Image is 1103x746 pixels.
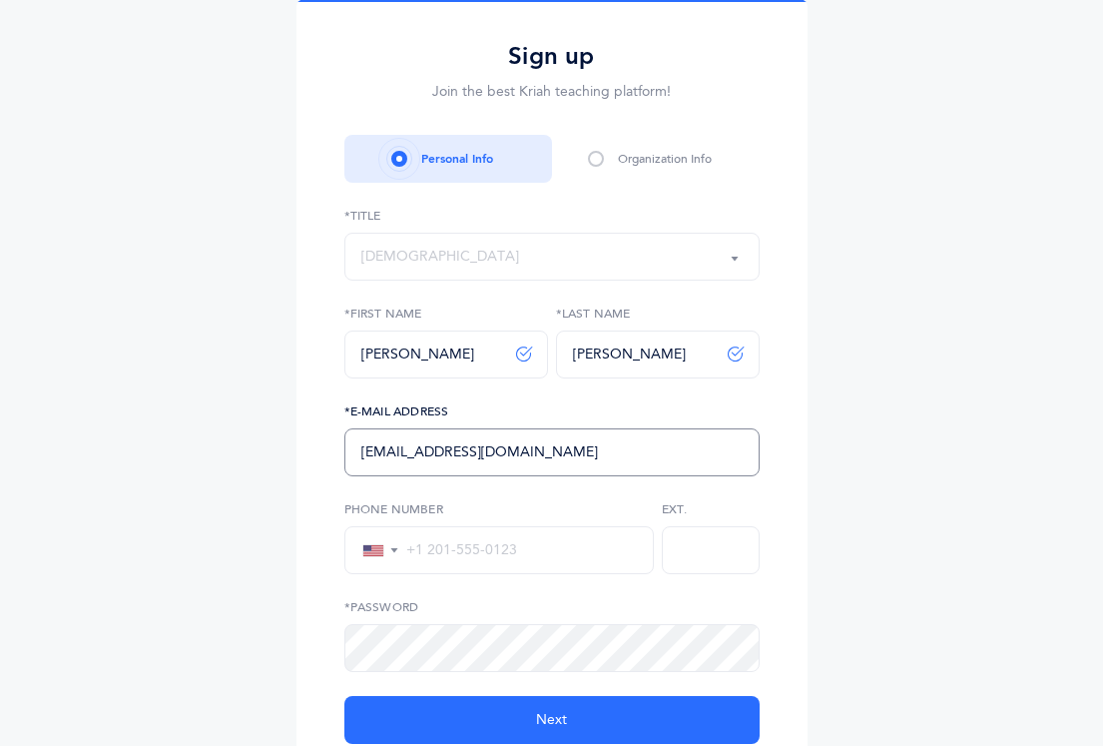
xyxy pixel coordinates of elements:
label: *First Name [344,305,548,323]
button: Rabbi [344,233,760,281]
label: *Password [344,598,760,616]
input: +1 201-555-0123 [399,541,637,559]
span: ▼ [388,544,399,557]
h2: Sign up [344,41,760,72]
label: *Title [344,207,760,225]
span: Next [536,710,567,731]
input: Lerner [556,331,760,378]
label: Ext. [662,500,760,518]
p: Join the best Kriah teaching platform! [344,82,760,103]
label: *E-Mail Address [344,402,760,420]
button: Next [344,696,760,744]
label: *Last Name [556,305,760,323]
label: Phone Number [344,500,654,518]
input: moshe@yeshiva.edu [344,428,760,476]
div: [DEMOGRAPHIC_DATA] [361,247,519,268]
div: Organization Info [618,150,712,168]
div: Personal Info [421,150,493,168]
input: Moshe [344,331,548,378]
iframe: Drift Widget Chat Controller [1003,646,1079,722]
